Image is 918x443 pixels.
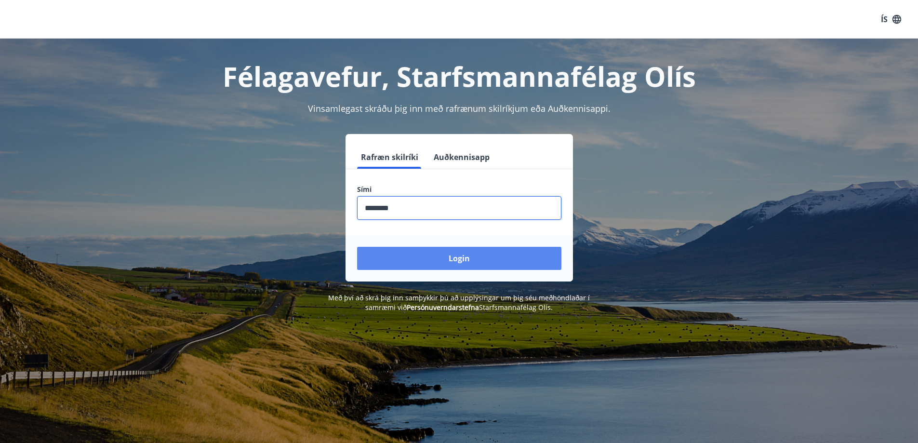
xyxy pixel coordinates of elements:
[124,58,795,94] h1: Félagavefur, Starfsmannafélag Olís
[357,247,561,270] button: Login
[357,185,561,194] label: Sími
[328,293,590,312] span: Með því að skrá þig inn samþykkir þú að upplýsingar um þig séu meðhöndlaðar í samræmi við Starfsm...
[357,146,422,169] button: Rafræn skilríki
[308,103,611,114] span: Vinsamlegast skráðu þig inn með rafrænum skilríkjum eða Auðkennisappi.
[407,303,479,312] a: Persónuverndarstefna
[430,146,493,169] button: Auðkennisapp
[876,11,906,28] button: ÍS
